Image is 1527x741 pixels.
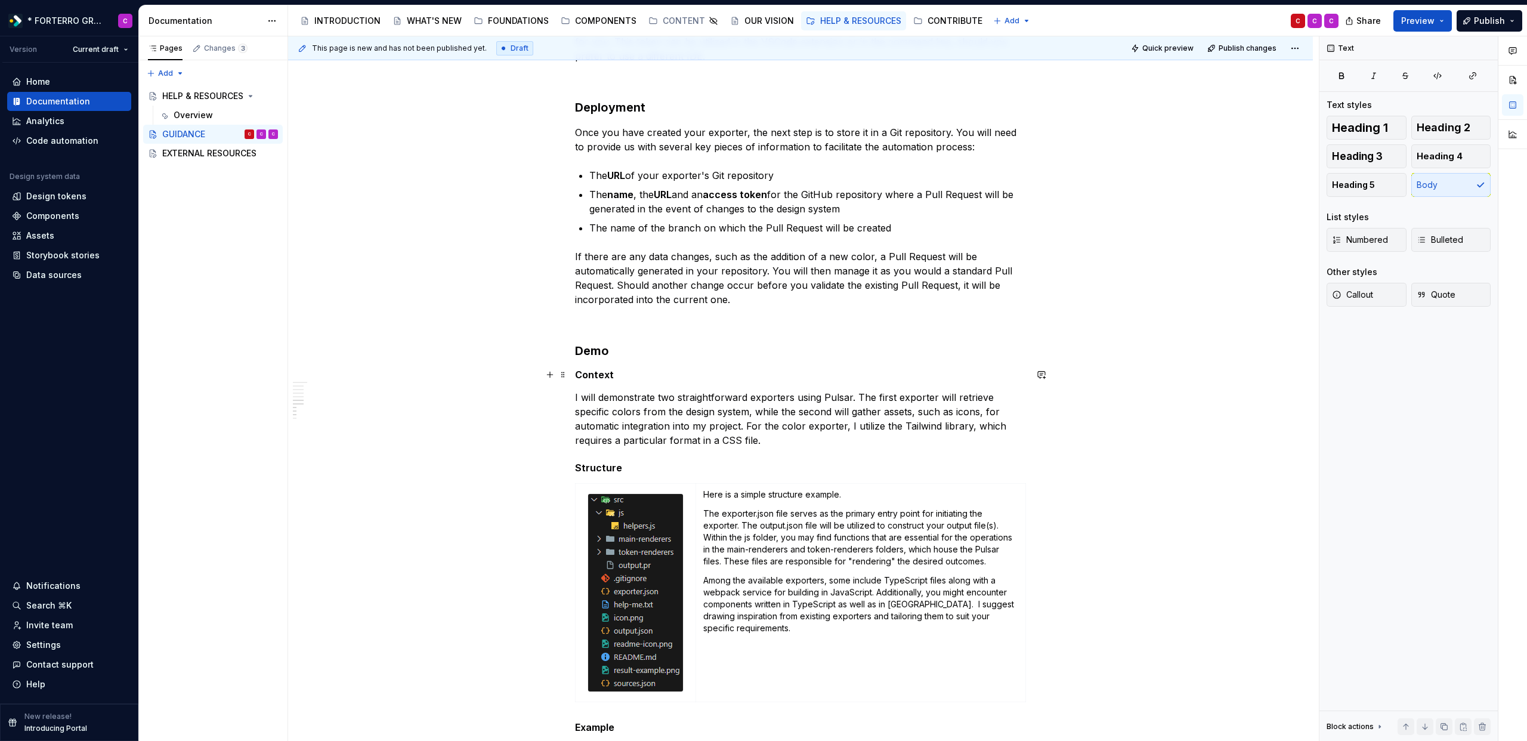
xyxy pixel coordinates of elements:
[27,15,104,27] div: * FORTERRO GROUP *
[575,462,1026,474] h5: Structure
[26,249,100,261] div: Storybook stories
[1411,283,1491,307] button: Quote
[1327,144,1407,168] button: Heading 3
[7,92,131,111] a: Documentation
[143,65,188,82] button: Add
[1339,10,1389,32] button: Share
[407,15,462,27] div: WHAT'S NEW
[154,106,283,125] a: Overview
[511,44,528,53] span: Draft
[575,99,1026,116] h3: Deployment
[2,8,136,33] button: * FORTERRO GROUP *C
[143,87,283,106] a: HELP & RESOURCES
[26,659,94,671] div: Contact support
[1312,16,1317,26] div: C
[1417,234,1463,246] span: Bulleted
[1327,99,1372,111] div: Text styles
[1417,122,1470,134] span: Heading 2
[143,125,283,144] a: GUIDANCECCC
[7,246,131,265] a: Storybook stories
[1219,44,1276,53] span: Publish changes
[143,144,283,163] a: EXTERNAL RESOURCES
[1327,228,1407,252] button: Numbered
[7,187,131,206] a: Design tokens
[26,580,81,592] div: Notifications
[149,15,261,27] div: Documentation
[143,87,283,163] div: Page tree
[1127,40,1199,57] button: Quick preview
[703,508,1018,567] p: The exporter.json file serves as the primary entry point for initiating the exporter. The output....
[24,712,72,721] p: New release!
[654,189,672,200] strong: URL
[162,90,243,102] div: HELP & RESOURCES
[575,249,1026,307] p: If there are any data changes, such as the addition of a new color, a Pull Request will be automa...
[703,189,767,200] strong: access token
[1004,16,1019,26] span: Add
[1457,10,1522,32] button: Publish
[7,576,131,595] button: Notifications
[7,112,131,131] a: Analytics
[744,15,794,27] div: OUR VISION
[10,45,37,54] div: Version
[238,44,248,53] span: 3
[174,109,213,121] div: Overview
[1411,116,1491,140] button: Heading 2
[1332,150,1383,162] span: Heading 3
[575,390,1026,447] p: I will demonstrate two straightforward exporters using Pulsar. The first exporter will retrieve s...
[272,128,275,140] div: C
[589,221,1026,235] p: The name of the branch on which the Pull Request will be created
[158,69,173,78] span: Add
[703,575,1018,634] p: Among the available exporters, some include TypeScript files along with a webpack service for bui...
[725,11,799,30] a: OUR VISION
[1142,44,1194,53] span: Quick preview
[26,600,72,612] div: Search ⌘K
[575,369,1026,381] h5: Context
[1356,15,1381,27] span: Share
[469,11,554,30] a: FOUNDATIONS
[1332,179,1375,191] span: Heading 5
[162,147,256,159] div: EXTERNAL RESOURCES
[388,11,466,30] a: WHAT'S NEW
[589,187,1026,216] p: The , the and an for the GitHub repository where a Pull Request will be generated in the event of...
[1327,722,1374,731] div: Block actions
[1327,116,1407,140] button: Heading 1
[7,226,131,245] a: Assets
[1411,228,1491,252] button: Bulleted
[575,721,1026,733] h5: Example
[820,15,901,27] div: HELP & RESOURCES
[295,11,385,30] a: INTRODUCTION
[26,230,54,242] div: Assets
[1327,283,1407,307] button: Callout
[26,210,79,222] div: Components
[26,135,98,147] div: Code automation
[248,128,251,140] div: C
[1329,16,1334,26] div: C
[1411,144,1491,168] button: Heading 4
[1417,150,1463,162] span: Heading 4
[928,15,982,27] div: CONTRIBUTE
[295,9,987,33] div: Page tree
[26,639,61,651] div: Settings
[8,14,23,28] img: 19b433f1-4eb9-4ddc-9788-ff6ca78edb97.png
[148,44,183,53] div: Pages
[7,635,131,654] a: Settings
[7,596,131,615] button: Search ⌘K
[1204,40,1282,57] button: Publish changes
[7,675,131,694] button: Help
[73,45,119,54] span: Current draft
[1417,289,1455,301] span: Quote
[801,11,906,30] a: HELP & RESOURCES
[588,494,683,691] img: b1f4ef09-bb41-44f3-911f-5e4faa7395ab.png
[204,44,248,53] div: Changes
[1296,16,1300,26] div: C
[607,169,625,181] strong: URL
[644,11,723,30] a: CONTENT
[1332,234,1388,246] span: Numbered
[1327,211,1369,223] div: List styles
[26,619,73,631] div: Invite team
[7,616,131,635] a: Invite team
[1332,289,1373,301] span: Callout
[1327,266,1377,278] div: Other styles
[26,190,86,202] div: Design tokens
[26,95,90,107] div: Documentation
